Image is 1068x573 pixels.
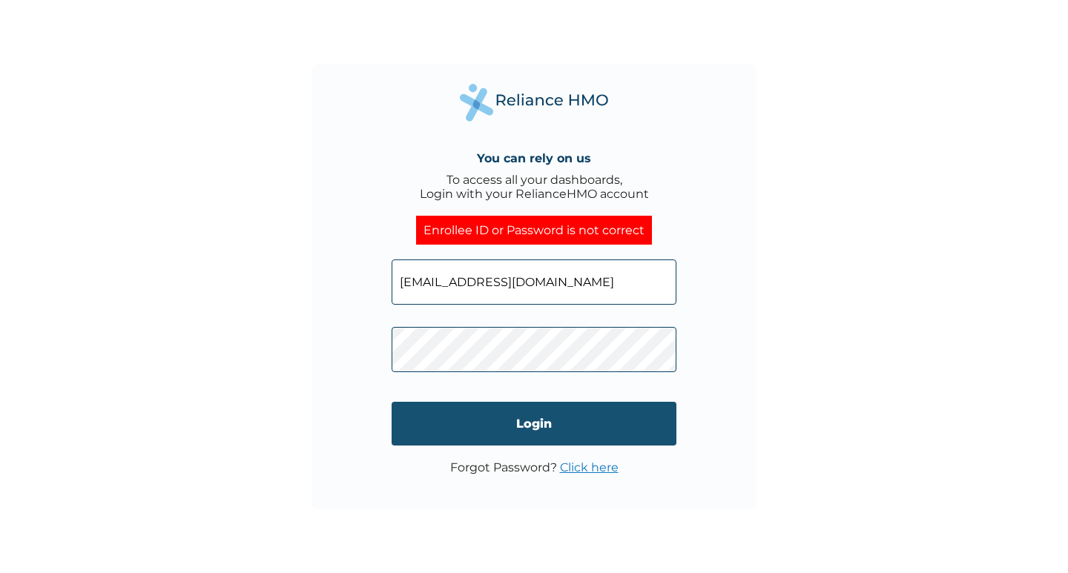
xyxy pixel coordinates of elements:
[450,460,619,474] p: Forgot Password?
[560,460,619,474] a: Click here
[416,216,652,245] div: Enrollee ID or Password is not correct
[392,402,676,446] input: Login
[460,84,608,122] img: Reliance Health's Logo
[392,259,676,305] input: Email address or HMO ID
[477,151,591,165] h4: You can rely on us
[420,173,649,201] div: To access all your dashboards, Login with your RelianceHMO account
